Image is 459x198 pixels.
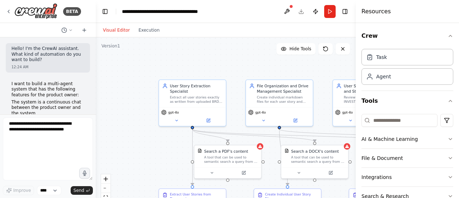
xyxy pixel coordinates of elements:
[245,79,313,126] div: File Organization and Drive Management SpecialistCreate individual markdown files for each user s...
[134,26,164,34] button: Execution
[228,170,259,176] button: Open in side panel
[361,168,453,187] button: Integrations
[11,64,84,70] div: 12:24 AM
[14,3,57,19] img: Logo
[204,155,258,164] div: A tool that can be used to semantic search a query from a PDF's content.
[291,155,345,164] div: A tool that can be used to semantic search a query from a DOCX's content.
[74,188,84,193] span: Send
[276,43,316,55] button: Hide Tools
[344,83,397,94] div: User Story Quality Auditor and Standards Specialist
[361,26,453,46] button: Crew
[291,148,339,154] div: Search a DOCX's content
[100,6,110,17] button: Hide left sidebar
[63,7,81,16] div: BETA
[255,110,266,115] span: gpt-4o
[361,149,453,167] button: File & Document
[168,110,179,115] span: gpt-4o
[101,184,110,193] button: zoom out
[79,168,90,179] button: Click to speak your automation idea
[158,79,226,126] div: User Story Extraction SpecialistExtract all user stories exactly as written from uploaded BRD, us...
[170,95,223,104] div: Extract all user stories exactly as written from uploaded BRD, user story documents, and business...
[3,186,34,195] button: Improve
[361,91,453,111] button: Tools
[289,46,311,52] span: Hide Tools
[193,117,224,124] button: Open in side panel
[122,8,198,15] nav: breadcrumb
[344,95,397,104] div: Review each user story against INVEST criteria and quality attributes, then reformat them to stan...
[58,26,76,34] button: Switch to previous chat
[11,81,84,98] p: I want to build a multi-agent system that has the following features for the product owner:
[315,170,346,176] button: Open in side panel
[204,148,248,154] div: Search a PDF's content
[332,79,400,126] div: User Story Quality Auditor and Standards SpecialistReview each user story against INVEST criteria...
[361,7,391,16] h4: Resources
[198,148,202,153] img: PDFSearchTool
[190,129,231,142] g: Edge from 4482e866-fd9b-480d-8b66-baf9f8713c89 to 0b270330-5565-4a46-9301-df99f91beb15
[257,95,309,104] div: Create individual markdown files for each user story and organize them in the client's Google Dri...
[280,117,311,124] button: Open in side panel
[11,46,84,63] p: Hello! I'm the CrewAI assistant. What kind of automation do you want to build?
[284,148,289,153] img: DOCXSearchTool
[101,174,110,184] button: zoom in
[376,73,391,80] div: Agent
[99,26,134,34] button: Visual Editor
[361,130,453,148] button: AI & Machine Learning
[342,110,353,115] span: gpt-4o
[101,43,120,49] div: Version 1
[71,186,93,195] button: Send
[277,129,290,185] g: Edge from cf687f10-5419-4649-bce3-3f308ab4df0c to 615fdf5c-0715-4e96-bcfd-f2fc37d00c39
[340,6,350,17] button: Hide right sidebar
[190,129,404,142] g: Edge from 4482e866-fd9b-480d-8b66-baf9f8713c89 to b6a83926-8a57-4a15-8d85-2b50c6395537
[194,145,261,179] div: PDFSearchToolSearch a PDF's contentA tool that can be used to semantic search a query from a PDF'...
[376,54,387,61] div: Task
[257,83,309,94] div: File Organization and Drive Management Specialist
[13,188,31,193] span: Improve
[79,26,90,34] button: Start a new chat
[190,129,195,185] g: Edge from 4482e866-fd9b-480d-8b66-baf9f8713c89 to 90802291-b576-471b-8fe4-dfbc491d37ea
[11,100,84,116] p: The system is a continuous chat between the product owner and the system
[361,46,453,91] div: Crew
[170,83,223,94] div: User Story Extraction Specialist
[281,145,349,179] div: DOCXSearchToolSearch a DOCX's contentA tool that can be used to semantic search a query from a DO...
